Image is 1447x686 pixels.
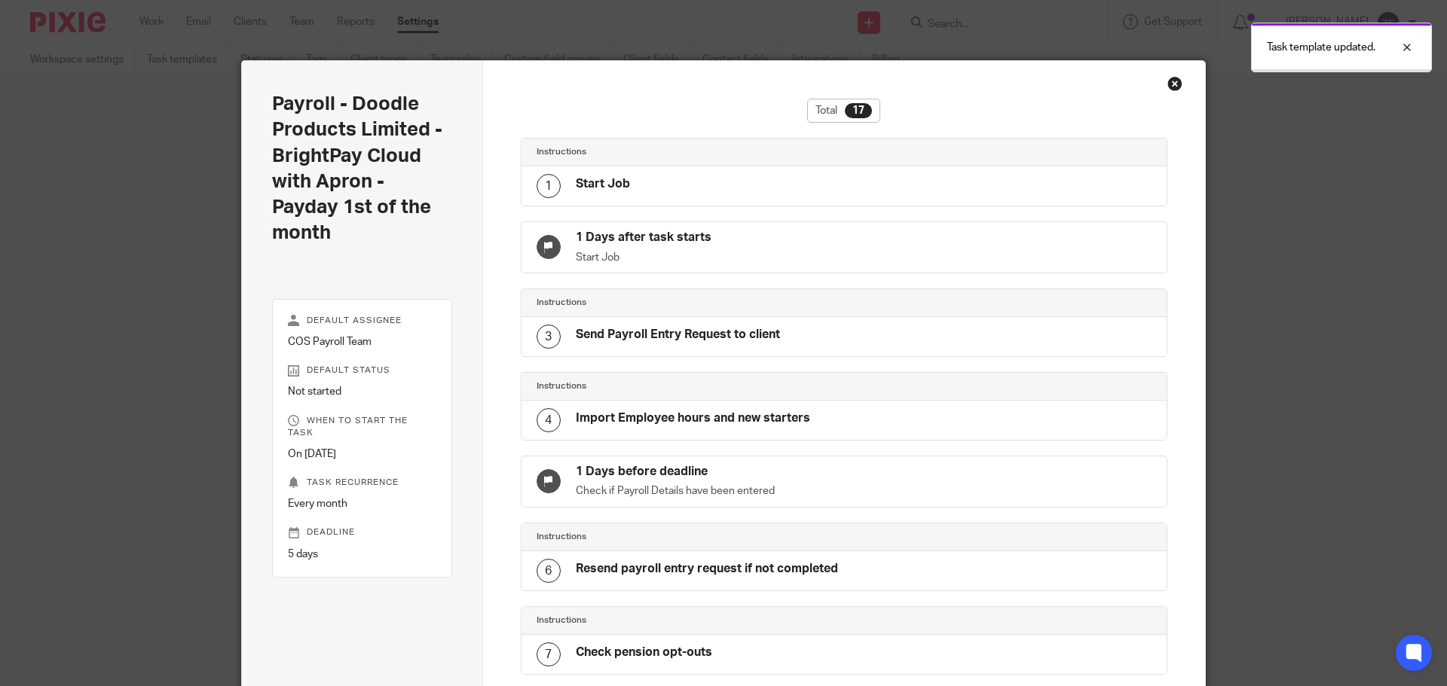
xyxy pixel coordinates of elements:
p: 5 days [288,547,436,562]
h4: Check pension opt-outs [576,645,712,660]
h4: Instructions [537,297,844,309]
h4: Instructions [537,531,844,543]
h4: Resend payroll entry request if not completed [576,561,838,577]
p: On [DATE] [288,447,436,462]
p: COS Payroll Team [288,334,436,349]
h4: 1 Days before deadline [576,464,844,480]
h4: Instructions [537,614,844,627]
div: 4 [537,408,561,432]
div: Close this dialog window [1167,76,1182,91]
div: 3 [537,325,561,349]
p: Default assignee [288,315,436,327]
div: 6 [537,559,561,583]
p: When to start the task [288,415,436,439]
h4: Start Job [576,176,630,192]
h4: Import Employee hours and new starters [576,410,810,426]
h4: 1 Days after task starts [576,230,844,245]
div: 7 [537,642,561,666]
p: Start Job [576,250,844,265]
p: Check if Payroll Details have been entered [576,483,844,498]
h4: Instructions [537,380,844,392]
h2: Payroll - Doodle Products Limited - BrightPay Cloud with Apron - Payday 1st of the month [272,91,452,246]
p: Every month [288,496,436,511]
p: Default status [288,364,436,377]
div: 1 [537,174,561,198]
p: Task recurrence [288,477,436,489]
p: Not started [288,384,436,399]
h4: Send Payroll Entry Request to client [576,327,780,343]
h4: Instructions [537,146,844,158]
p: Task template updated. [1267,40,1375,55]
div: Total [807,99,880,123]
div: 17 [845,103,872,118]
p: Deadline [288,526,436,538]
